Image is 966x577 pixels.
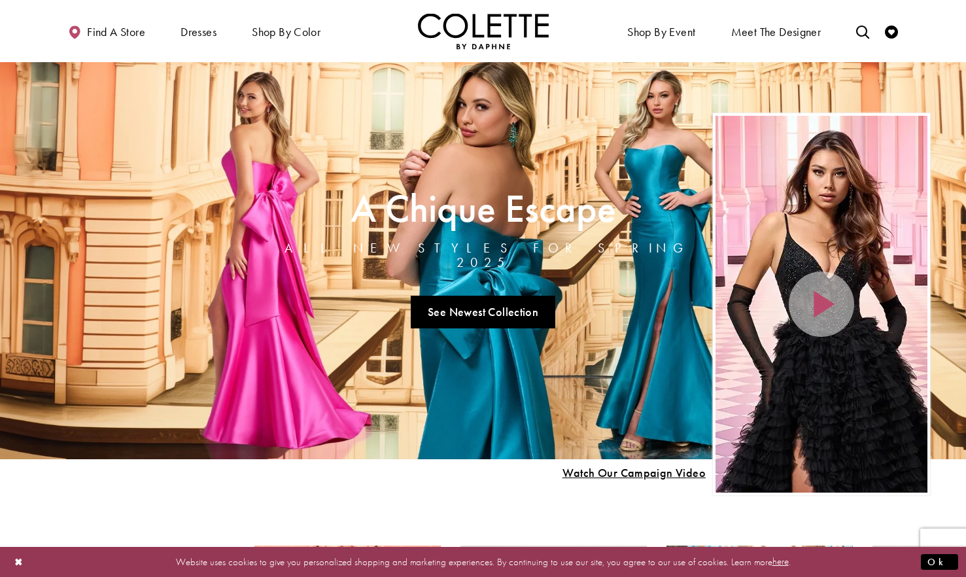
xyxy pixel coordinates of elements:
a: here [772,555,789,568]
a: Toggle search [853,13,872,49]
span: Shop by color [249,13,324,49]
p: Website uses cookies to give you personalized shopping and marketing experiences. By continuing t... [94,553,872,570]
button: Submit Dialog [921,553,958,570]
span: Find a store [87,26,145,39]
a: Find a store [65,13,148,49]
span: Dresses [177,13,220,49]
img: Colette by Daphne [418,13,549,49]
span: Shop by color [252,26,320,39]
span: Shop By Event [627,26,695,39]
a: Visit Home Page [418,13,549,49]
span: Shop By Event [624,13,699,49]
span: Dresses [181,26,216,39]
button: Close Dialog [8,550,30,573]
a: Check Wishlist [882,13,901,49]
a: See Newest Collection A Chique Escape All New Styles For Spring 2025 [411,296,556,328]
span: Play Slide #15 Video [562,466,706,480]
span: Meet the designer [731,26,821,39]
ul: Slider Links [253,290,713,334]
a: Meet the designer [728,13,825,49]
